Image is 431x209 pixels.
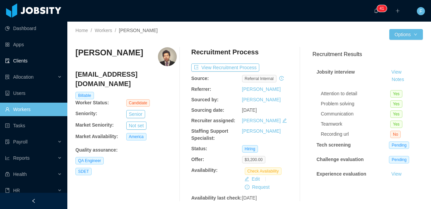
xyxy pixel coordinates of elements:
[321,90,390,97] div: Attention to detail
[13,155,30,161] span: Reports
[389,141,409,149] span: Pending
[242,128,281,134] a: [PERSON_NAME]
[382,5,384,12] p: 1
[13,139,28,145] span: Payroll
[242,175,263,183] button: icon: editEdit
[5,38,62,51] a: icon: appstoreApps
[279,76,284,81] i: icon: history
[191,63,259,72] button: icon: exportView Recruitment Process
[13,172,27,177] span: Health
[119,28,158,33] span: [PERSON_NAME]
[191,128,228,141] b: Staffing Support Specialist:
[379,5,382,12] p: 4
[126,99,150,107] span: Candidate
[321,121,390,128] div: Teamwork
[126,122,146,130] button: Not set
[191,195,242,201] b: Availability last check:
[13,74,34,80] span: Allocation
[5,75,10,79] i: icon: solution
[242,183,272,191] button: icon: exclamation-circleRequest
[5,103,62,116] a: icon: userWorkers
[390,121,402,128] span: Yes
[317,142,351,148] strong: Tech screening
[75,70,177,88] h4: [EMAIL_ADDRESS][DOMAIN_NAME]
[75,111,97,116] b: Seniority:
[115,28,116,33] span: /
[191,65,259,70] a: icon: exportView Recruitment Process
[242,195,257,201] span: [DATE]
[75,157,104,164] span: QA Engineer
[5,172,10,177] i: icon: medicine-box
[5,188,10,193] i: icon: book
[91,28,92,33] span: /
[317,69,355,75] strong: Jobsity interview
[321,110,390,117] div: Communication
[390,100,402,108] span: Yes
[389,156,409,163] span: Pending
[282,118,287,123] i: icon: edit
[158,47,177,66] img: 692c483f-8f28-4ad8-9e89-42aaf1d2eb7c_689a2ecc824cc-400w.png
[75,28,88,33] a: Home
[377,5,387,12] sup: 41
[317,157,364,162] strong: Challenge evaluation
[5,139,10,144] i: icon: file-protect
[374,8,378,13] i: icon: bell
[75,100,109,105] b: Worker Status:
[242,107,257,113] span: [DATE]
[5,22,62,35] a: icon: pie-chartDashboard
[389,76,407,84] button: Notes
[321,131,390,138] div: Recording url
[75,47,143,58] h3: [PERSON_NAME]
[191,157,204,162] b: Offer:
[242,97,281,102] a: [PERSON_NAME]
[191,118,235,123] b: Recruiter assigned:
[390,110,402,118] span: Yes
[95,28,112,33] a: Workers
[5,54,62,68] a: icon: auditClients
[75,134,118,139] b: Market Availability:
[389,69,404,75] a: View
[389,178,407,186] button: Notes
[5,119,62,132] a: icon: profileTasks
[191,167,218,173] b: Availability:
[312,50,423,58] h3: Recruitment Results
[75,92,94,99] span: Billable
[390,90,402,98] span: Yes
[390,131,401,138] span: No
[242,75,276,82] span: Referral internal
[317,171,366,177] strong: Experience evaluation
[126,110,145,118] button: Senior
[242,156,265,163] span: $3,200.00
[75,168,92,175] span: SDET
[75,122,114,128] b: Market Seniority:
[5,156,10,160] i: icon: line-chart
[420,7,423,15] span: F
[126,133,146,140] span: America
[242,118,281,123] a: [PERSON_NAME]
[191,107,224,113] b: Sourcing date:
[389,29,423,40] button: Optionsicon: down
[242,145,258,153] span: Hiring
[191,146,207,151] b: Status:
[242,86,281,92] a: [PERSON_NAME]
[191,76,209,81] b: Source:
[191,47,259,57] h4: Recruitment Process
[191,97,219,102] b: Sourced by:
[395,8,400,13] i: icon: plus
[75,147,118,153] b: Quality assurance :
[389,171,404,177] a: View
[191,86,211,92] b: Referrer:
[5,86,62,100] a: icon: robotUsers
[13,188,20,193] span: HR
[321,100,390,107] div: Problem solving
